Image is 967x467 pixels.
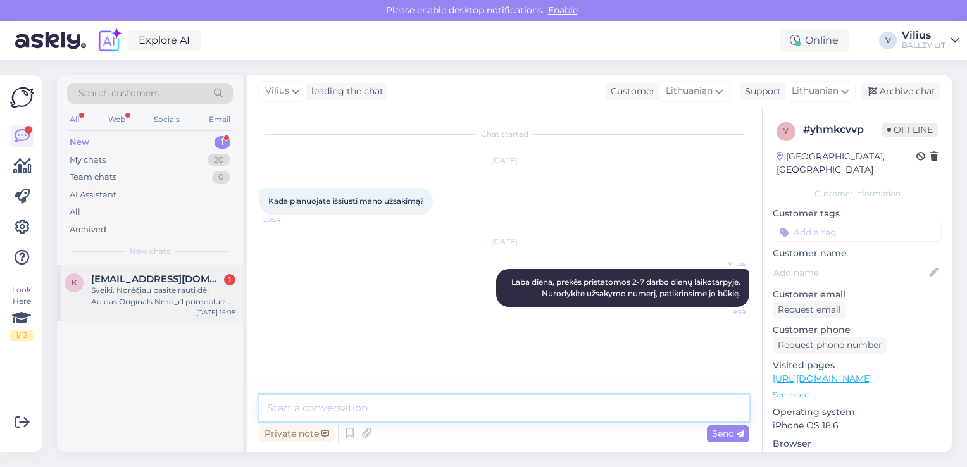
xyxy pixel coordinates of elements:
[861,83,940,100] div: Archive chat
[212,171,230,184] div: 0
[70,223,106,236] div: Archived
[259,236,749,247] div: [DATE]
[259,128,749,140] div: Chat started
[879,32,897,49] div: V
[259,155,749,166] div: [DATE]
[882,123,938,137] span: Offline
[773,437,942,451] p: Browser
[773,406,942,419] p: Operating system
[773,223,942,242] input: Add a tag
[151,111,182,128] div: Socials
[773,266,927,280] input: Add name
[740,85,781,98] div: Support
[773,337,887,354] div: Request phone number
[78,87,159,100] span: Search customers
[712,428,744,439] span: Send
[268,196,424,206] span: Kada planuojate išsiusti mano užsakimą?
[259,425,334,442] div: Private note
[544,4,582,16] span: Enable
[306,85,384,98] div: leading the chat
[10,85,34,109] img: Askly Logo
[70,189,116,201] div: AI Assistant
[206,111,233,128] div: Email
[780,29,849,52] div: Online
[72,278,77,287] span: k
[773,359,942,372] p: Visited pages
[70,154,106,166] div: My chats
[666,84,713,98] span: Lithuanian
[265,84,289,98] span: Vilius
[224,274,235,285] div: 1
[698,259,746,268] span: Vilius
[773,451,942,464] p: Safari 26.0
[511,277,742,298] span: Laba diena, prekės pristatomos 2-7 darbo dienų laikotarpyje. Nurodykite užsakymo numerį, patikrin...
[773,389,942,401] p: See more ...
[70,206,80,218] div: All
[773,188,942,199] div: Customer information
[67,111,82,128] div: All
[130,246,170,257] span: New chats
[773,301,846,318] div: Request email
[10,330,33,341] div: 1 / 3
[773,247,942,260] p: Customer name
[792,84,839,98] span: Lithuanian
[902,30,959,51] a: ViliusBALLZY LIT
[773,288,942,301] p: Customer email
[128,30,201,51] a: Explore AI
[803,122,882,137] div: # yhmkcvvp
[902,40,945,51] div: BALLZY LIT
[902,30,945,40] div: Vilius
[70,136,89,149] div: New
[196,308,235,317] div: [DATE] 15:08
[783,127,789,136] span: y
[208,154,230,166] div: 20
[106,111,128,128] div: Web
[91,273,223,285] span: ksenija.matvijenko@gmail.com
[777,150,916,177] div: [GEOGRAPHIC_DATA], [GEOGRAPHIC_DATA]
[698,308,746,317] span: 9:59
[96,27,123,54] img: explore-ai
[606,85,655,98] div: Customer
[10,284,33,341] div: Look Here
[91,285,235,308] div: Sveiki. Norėčiau pasiteirauti dėl Adidas Originals Nmd_r1 primeblue w 38,5 dydžio. Gavau laišką, ...
[70,171,116,184] div: Team chats
[263,215,311,225] span: 20:54
[773,323,942,337] p: Customer phone
[773,373,872,384] a: [URL][DOMAIN_NAME]
[773,419,942,432] p: iPhone OS 18.6
[215,136,230,149] div: 1
[773,207,942,220] p: Customer tags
